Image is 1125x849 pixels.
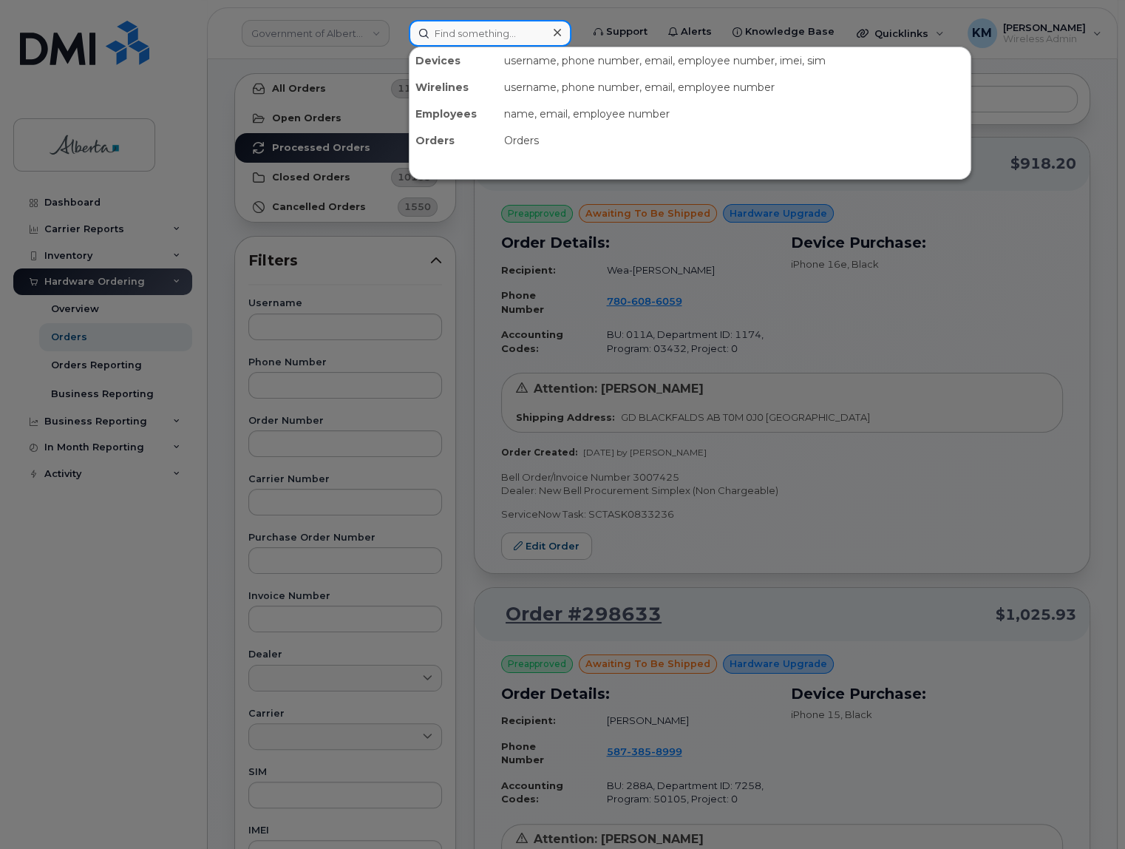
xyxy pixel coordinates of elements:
div: Wirelines [409,74,498,101]
div: Devices [409,47,498,74]
input: Find something... [409,20,571,47]
div: Orders [498,127,971,154]
div: Orders [409,127,498,154]
div: username, phone number, email, employee number, imei, sim [498,47,971,74]
div: name, email, employee number [498,101,971,127]
div: username, phone number, email, employee number [498,74,971,101]
div: Employees [409,101,498,127]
